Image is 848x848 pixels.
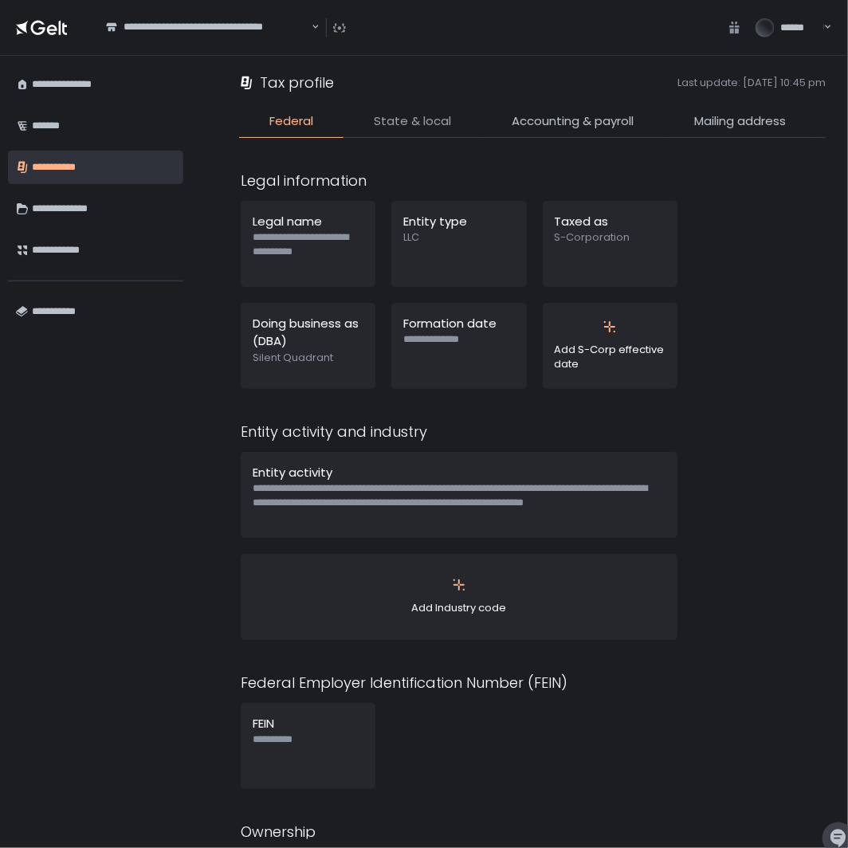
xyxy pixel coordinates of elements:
span: LLC [403,230,514,245]
div: Entity activity and industry [241,421,677,442]
span: Accounting & payroll [512,112,634,131]
span: FEIN [253,715,274,732]
div: Add S-Corp effective date [555,315,665,377]
span: Entity activity [253,464,332,481]
span: State & local [374,112,451,131]
div: Add Industry code [253,566,665,628]
button: Taxed asS-Corporation [543,201,677,287]
span: Last update: [DATE] 10:45 pm [340,76,826,90]
button: Doing business as (DBA)Silent Quadrant [241,303,375,389]
div: Search for option [96,10,320,44]
button: Add S-Corp effective date [543,303,677,389]
button: Add Industry code [241,554,677,640]
span: Mailing address [694,112,786,131]
div: Ownership [241,821,677,842]
span: Taxed as [555,213,609,230]
div: Legal information [241,170,677,191]
span: S-Corporation [555,230,665,245]
input: Search for option [309,19,310,35]
span: Entity type [403,213,467,230]
div: Federal Employer Identification Number (FEIN) [241,672,677,693]
span: Federal [269,112,313,131]
span: Doing business as (DBA) [253,315,359,350]
span: Silent Quadrant [253,351,363,365]
button: Entity typeLLC [391,201,526,287]
span: Legal name [253,213,322,230]
h1: Tax profile [260,72,334,93]
span: Formation date [403,315,497,332]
